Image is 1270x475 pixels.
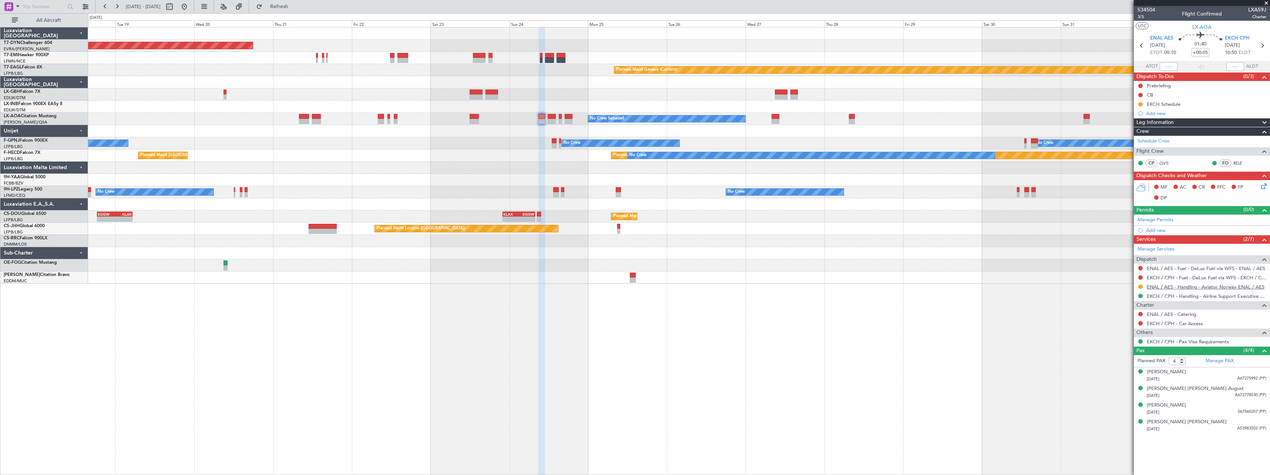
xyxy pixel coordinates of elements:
[1146,63,1158,70] span: ATOT
[4,151,20,155] span: F-HECD
[253,1,297,13] button: Refresh
[98,186,115,198] div: No Crew
[1147,376,1159,382] span: [DATE]
[4,187,19,192] span: 9H-LPZ
[903,20,982,27] div: Fri 29
[126,3,161,10] span: [DATE] - [DATE]
[4,187,42,192] a: 9H-LPZLegacy 500
[1138,138,1170,145] a: Schedule Crew
[19,18,78,23] span: All Aircraft
[4,114,57,118] a: LX-AOACitation Mustang
[1233,160,1250,166] a: RDZ
[140,150,257,161] div: Planned Maint [GEOGRAPHIC_DATA] ([GEOGRAPHIC_DATA])
[1160,184,1167,191] span: MF
[90,15,102,21] div: [DATE]
[4,90,20,94] span: LX-GBH
[8,14,80,26] button: All Aircraft
[1037,138,1054,149] div: No Crew
[728,186,745,198] div: No Crew
[4,102,62,106] a: LX-INBFalcon 900EX EASy II
[4,65,22,70] span: T7-EAGL
[1147,101,1180,107] div: EKCH Schedule
[1160,195,1167,202] span: DP
[4,273,40,277] span: [PERSON_NAME]
[1136,347,1145,355] span: Pax
[1136,23,1149,29] button: UTC
[1150,42,1165,49] span: [DATE]
[4,175,46,179] a: 9H-YAAGlobal 5000
[4,138,20,143] span: F-GPNJ
[4,95,26,101] a: EDLW/DTM
[1147,368,1186,376] div: [PERSON_NAME]
[1160,62,1177,71] input: --:--
[115,212,132,216] div: KLAX
[1136,329,1153,337] span: Others
[1248,6,1266,14] span: LXA59J
[1235,392,1266,398] span: A672778530 (PP)
[1147,320,1203,327] a: EKCH / CPH - Car Access
[1225,42,1240,49] span: [DATE]
[1147,418,1227,426] div: [PERSON_NAME] [PERSON_NAME]
[1225,49,1237,57] span: 10:50
[1136,235,1156,244] span: Services
[115,217,132,221] div: -
[431,20,510,27] div: Sat 23
[1225,35,1250,42] span: EKCH CPH
[1206,357,1234,365] a: Manage PAX
[519,217,534,221] div: -
[23,1,65,12] input: Trip Number
[1150,49,1162,57] span: ETOT
[1138,6,1155,14] span: 534504
[1147,410,1159,415] span: [DATE]
[4,278,27,284] a: EDDM/MUC
[1147,393,1159,398] span: [DATE]
[4,138,48,143] a: F-GPNJFalcon 900EX
[1239,49,1250,57] span: ELDT
[1243,73,1254,80] span: (0/3)
[4,41,20,45] span: T7-DYN
[4,53,18,57] span: T7-EMI
[1138,246,1175,253] a: Manage Services
[4,71,23,76] a: LFPB/LBG
[4,114,21,118] span: LX-AOA
[4,90,40,94] a: LX-GBHFalcon 7X
[1136,147,1164,156] span: Flight Crew
[982,20,1061,27] div: Sat 30
[613,150,730,161] div: Planned Maint [GEOGRAPHIC_DATA] ([GEOGRAPHIC_DATA])
[4,41,52,45] a: T7-DYNChallenger 604
[1150,35,1173,42] span: ENAL AES
[273,20,352,27] div: Thu 21
[519,212,534,216] div: EGGW
[4,58,26,64] a: LFMN/NCE
[1147,82,1171,89] div: Prebriefing
[115,20,194,27] div: Tue 19
[1237,425,1266,432] span: A53983502 (PP)
[194,20,273,27] div: Wed 20
[1248,14,1266,20] span: Charter
[264,4,295,9] span: Refresh
[1147,311,1196,317] a: ENAL / AES - Catering
[1146,227,1266,233] div: Add new
[1147,274,1266,281] a: EKCH / CPH - Fuel - DeLux Fuel via WFS - EKCH / CPH
[1147,293,1266,299] a: EKCH / CPH - Handling - Airline Support Executive EKCH / CPH
[1243,346,1254,354] span: (4/4)
[590,113,624,124] div: No Crew Sabadell
[1145,159,1158,167] div: CP
[4,217,23,223] a: LFPB/LBG
[4,151,40,155] a: F-HECDFalcon 7X
[1147,426,1159,432] span: [DATE]
[4,156,23,162] a: LFPB/LBG
[746,20,824,27] div: Wed 27
[4,144,23,149] a: LFPB/LBG
[1238,409,1266,415] span: 567560207 (PP)
[1147,402,1186,409] div: [PERSON_NAME]
[613,211,730,222] div: Planned Maint [GEOGRAPHIC_DATA] ([GEOGRAPHIC_DATA])
[1246,63,1258,70] span: ALDT
[4,53,49,57] a: T7-EMIHawker 900XP
[1136,118,1174,127] span: Leg Information
[4,193,25,198] a: LFMD/CEQ
[1146,110,1266,117] div: Add new
[503,212,519,216] div: KLAX
[1217,184,1226,191] span: FFC
[588,20,667,27] div: Mon 25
